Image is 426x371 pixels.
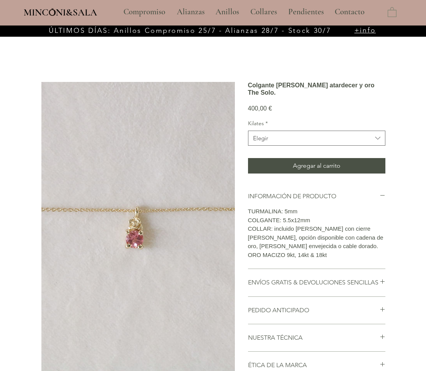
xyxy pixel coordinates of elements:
a: Compromiso [118,2,171,22]
p: Compromiso [120,2,169,22]
h2: PEDIDO ANTICIPADO [248,306,380,315]
div: Elegir [253,134,268,142]
a: MINCONI&SALA [24,5,97,18]
button: PEDIDO ANTICIPADO [248,306,385,315]
a: Anillos [210,2,245,22]
a: Alianzas [171,2,210,22]
button: Agregar al carrito [248,158,385,174]
h2: ÉTICA DE LA MARCA [248,361,380,369]
p: Alianzas [173,2,209,22]
p: Collares [246,2,281,22]
p: Pendientes [284,2,328,22]
p: COLGANTE: 5.5x12mm [248,216,385,225]
a: Pendientes [282,2,329,22]
a: Collares [245,2,282,22]
p: Contacto [331,2,368,22]
nav: Sitio [103,2,386,22]
h2: INFORMACIÓN DE PRODUCTO [248,192,380,201]
span: Agregar al carrito [293,161,340,170]
h2: ENVÍOS GRATIS & DEVOLUCIONES SENCILLAS [248,278,380,287]
a: Contacto [329,2,371,22]
h2: NUESTRA TÉCNICA [248,334,380,342]
p: Anillos [212,2,243,22]
button: ÉTICA DE LA MARCA [248,361,385,369]
h1: Colgante [PERSON_NAME] atardecer y oro The Solo. [248,82,385,96]
span: ÚLTIMOS DÍAS: Anillos Compromiso 25/7 - Alianzas 28/7 - Stock 30/7 [49,26,331,35]
button: INFORMACIÓN DE PRODUCTO [248,192,385,201]
a: +info [354,26,376,34]
span: MINCONI&SALA [24,7,97,18]
p: COLLAR: incluido [PERSON_NAME] con cierre [PERSON_NAME], opción disponible con cadena de oro, [PE... [248,225,385,251]
button: NUESTRA TÉCNICA [248,334,385,342]
p: TURMALINA: 5mm [248,207,385,216]
button: ENVÍOS GRATIS & DEVOLUCIONES SENCILLAS [248,278,385,287]
button: Kilates [248,131,385,146]
span: 400,00 € [248,105,272,112]
label: Kilates [248,120,385,128]
p: ORO MACIZO 9kt, 14kt & 18kt [248,251,385,260]
img: Minconi Sala [49,8,56,16]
